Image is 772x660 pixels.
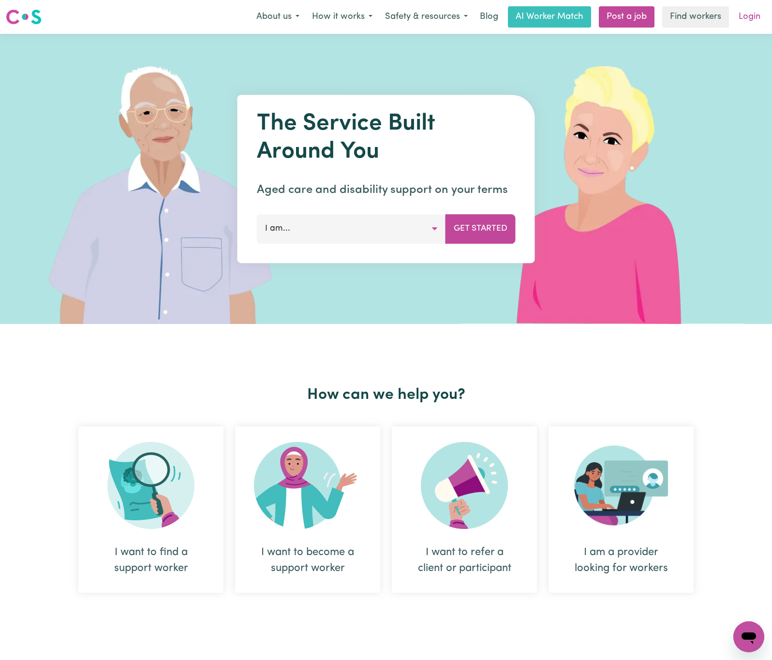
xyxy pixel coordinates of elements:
div: I want to become a support worker [235,426,380,593]
div: I want to become a support worker [258,544,357,576]
a: Login [733,6,766,28]
button: Get Started [445,214,516,243]
img: Become Worker [254,442,361,529]
div: I want to refer a client or participant [415,544,514,576]
p: Aged care and disability support on your terms [257,181,516,199]
a: AI Worker Match [508,6,591,28]
button: About us [250,7,306,27]
img: Careseekers logo [6,8,42,26]
img: Search [107,442,194,529]
button: How it works [306,7,379,27]
h2: How can we help you? [73,386,699,404]
button: I am... [257,214,446,243]
div: I want to refer a client or participant [392,426,537,593]
iframe: Button to launch messaging window [733,621,764,652]
img: Refer [421,442,508,529]
div: I am a provider looking for workers [572,544,670,576]
div: I want to find a support worker [102,544,200,576]
div: I am a provider looking for workers [549,426,694,593]
div: I want to find a support worker [78,426,223,593]
a: Blog [474,6,504,28]
a: Find workers [662,6,729,28]
a: Careseekers logo [6,6,42,28]
a: Post a job [599,6,654,28]
button: Safety & resources [379,7,474,27]
h1: The Service Built Around You [257,110,516,166]
img: Provider [574,442,668,529]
